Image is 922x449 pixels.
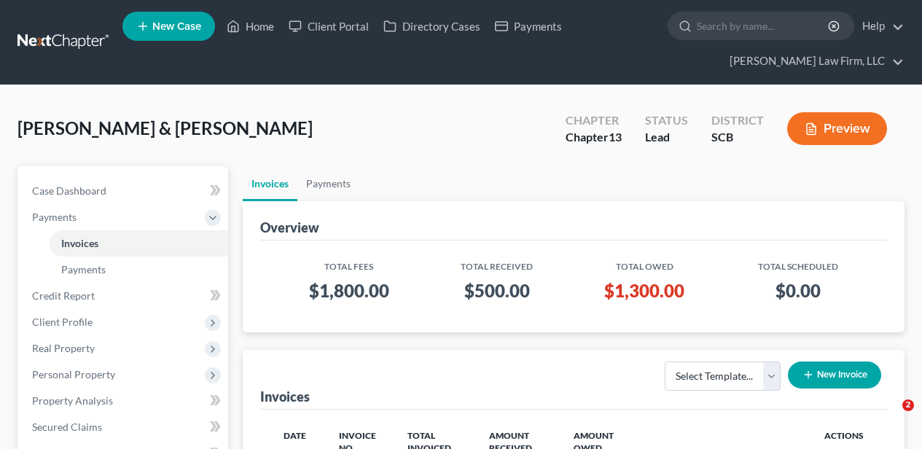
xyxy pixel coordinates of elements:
[609,130,622,144] span: 13
[872,399,907,434] iframe: Intercom live chat
[645,129,688,146] div: Lead
[787,112,887,145] button: Preview
[20,414,228,440] a: Secured Claims
[32,316,93,328] span: Client Profile
[281,13,376,39] a: Client Portal
[50,257,228,283] a: Payments
[437,279,556,302] h3: $500.00
[788,362,881,389] button: New Invoice
[152,21,201,32] span: New Case
[20,283,228,309] a: Credit Report
[579,279,710,302] h3: $1,300.00
[722,252,875,273] th: Total Scheduled
[32,394,113,407] span: Property Analysis
[20,388,228,414] a: Property Analysis
[711,112,764,129] div: District
[61,263,106,276] span: Payments
[645,112,688,129] div: Status
[219,13,281,39] a: Home
[260,388,310,405] div: Invoices
[426,252,568,273] th: Total Received
[32,421,102,433] span: Secured Claims
[32,184,106,197] span: Case Dashboard
[50,230,228,257] a: Invoices
[902,399,914,411] span: 2
[272,252,426,273] th: Total Fees
[20,178,228,204] a: Case Dashboard
[243,166,297,201] a: Invoices
[284,279,414,302] h3: $1,800.00
[711,129,764,146] div: SCB
[568,252,722,273] th: Total Owed
[488,13,569,39] a: Payments
[722,48,904,74] a: [PERSON_NAME] Law Firm, LLC
[697,12,830,39] input: Search by name...
[733,279,864,302] h3: $0.00
[17,117,313,138] span: [PERSON_NAME] & [PERSON_NAME]
[566,112,622,129] div: Chapter
[376,13,488,39] a: Directory Cases
[32,211,77,223] span: Payments
[855,13,904,39] a: Help
[566,129,622,146] div: Chapter
[32,289,95,302] span: Credit Report
[61,237,98,249] span: Invoices
[260,219,319,236] div: Overview
[297,166,359,201] a: Payments
[32,368,115,380] span: Personal Property
[32,342,95,354] span: Real Property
